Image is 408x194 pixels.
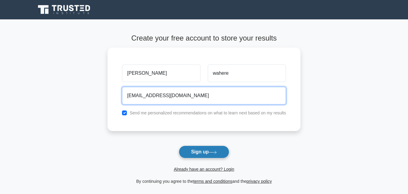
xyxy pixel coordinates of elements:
[122,64,200,82] input: First name
[130,110,286,115] label: Send me personalized recommendations on what to learn next based on my results
[193,179,232,184] a: terms and conditions
[179,146,230,158] button: Sign up
[174,167,234,172] a: Already have an account? Login
[122,87,286,104] input: Email
[104,178,304,185] div: By continuing you agree to the and the
[108,34,300,43] h4: Create your free account to store your results
[246,179,272,184] a: privacy policy
[208,64,286,82] input: Last name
